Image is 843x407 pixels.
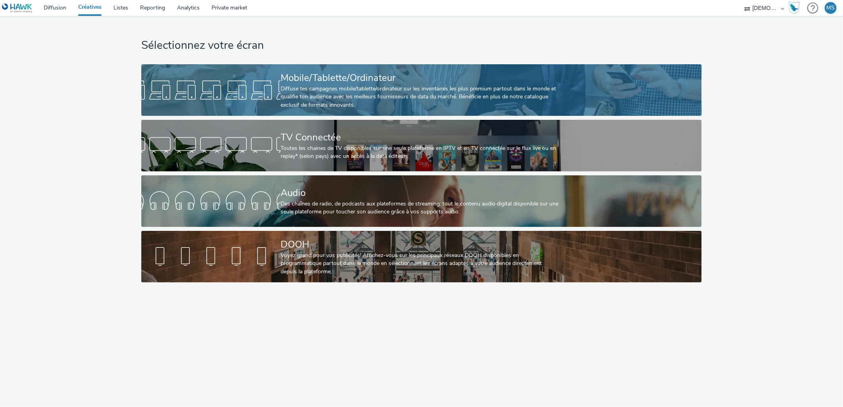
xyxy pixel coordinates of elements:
a: Hawk Academy [788,2,803,14]
h1: Sélectionnez votre écran [141,38,701,53]
img: Hawk Academy [788,2,800,14]
div: Diffuse tes campagnes mobile/tablette/ordinateur sur les inventaires les plus premium partout dan... [281,85,559,109]
a: DOOHVoyez grand pour vos publicités! Affichez-vous sur les principaux réseaux DOOH disponibles en... [141,231,701,282]
a: AudioDes chaînes de radio, de podcasts aux plateformes de streaming: tout le contenu audio digita... [141,175,701,227]
div: TV Connectée [281,131,559,144]
div: Des chaînes de radio, de podcasts aux plateformes de streaming: tout le contenu audio digital dis... [281,200,559,216]
div: Audio [281,186,559,200]
div: DOOH [281,238,559,251]
img: undefined Logo [2,3,33,13]
div: Voyez grand pour vos publicités! Affichez-vous sur les principaux réseaux DOOH disponibles en pro... [281,251,559,276]
div: Toutes les chaines de TV disponibles sur une seule plateforme en IPTV et en TV connectée sur le f... [281,144,559,161]
div: MS [827,2,835,14]
div: Mobile/Tablette/Ordinateur [281,71,559,85]
a: Mobile/Tablette/OrdinateurDiffuse tes campagnes mobile/tablette/ordinateur sur les inventaires le... [141,64,701,116]
a: TV ConnectéeToutes les chaines de TV disponibles sur une seule plateforme en IPTV et en TV connec... [141,120,701,171]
